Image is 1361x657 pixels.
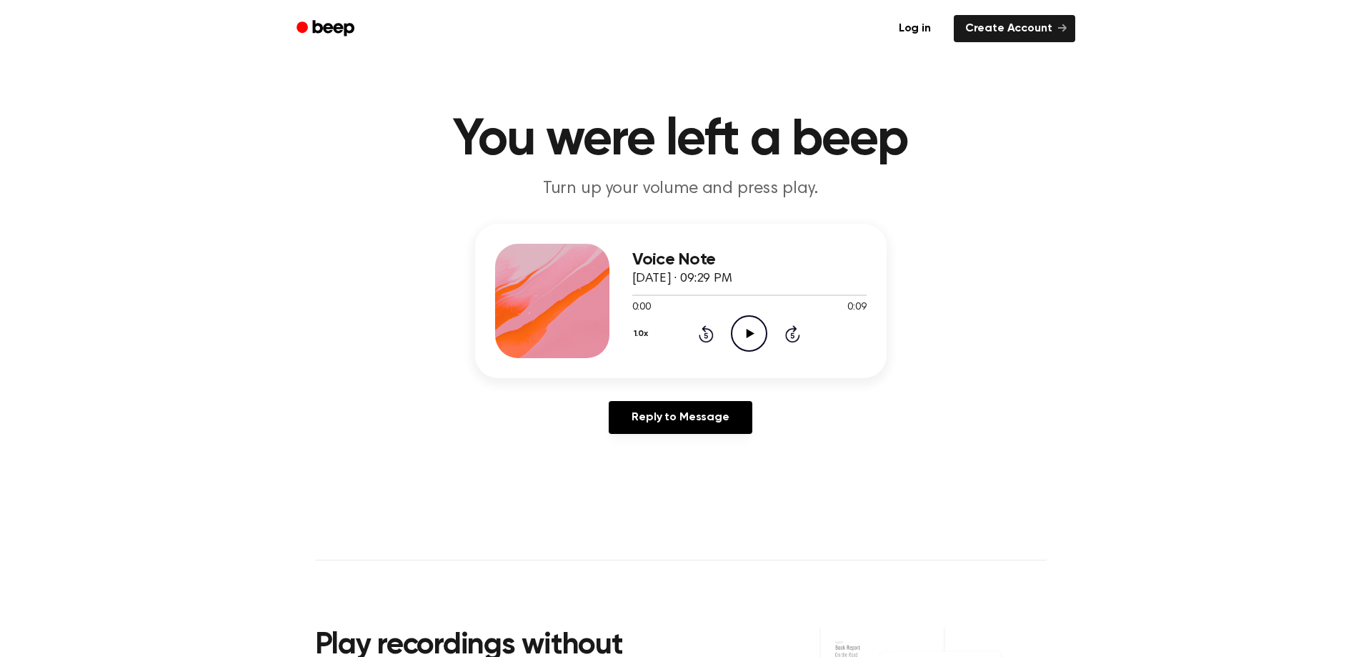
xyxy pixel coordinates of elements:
[847,300,866,315] span: 0:09
[315,114,1047,166] h1: You were left a beep
[884,12,945,45] a: Log in
[632,272,732,285] span: [DATE] · 09:29 PM
[632,322,654,346] button: 1.0x
[407,177,955,201] p: Turn up your volume and press play.
[632,300,651,315] span: 0:00
[286,15,367,43] a: Beep
[609,401,752,434] a: Reply to Message
[954,15,1075,42] a: Create Account
[632,250,867,270] h3: Voice Note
